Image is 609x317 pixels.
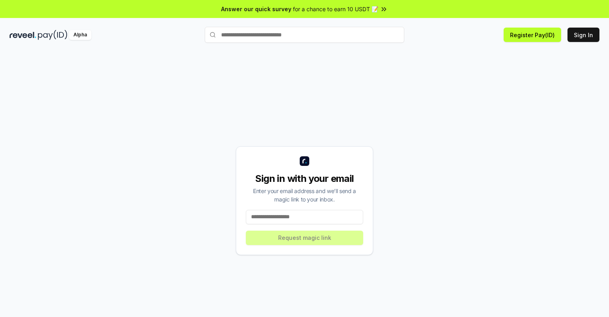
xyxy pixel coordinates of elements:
div: Alpha [69,30,91,40]
img: pay_id [38,30,67,40]
button: Sign In [567,28,599,42]
img: logo_small [300,156,309,166]
span: Answer our quick survey [221,5,291,13]
img: reveel_dark [10,30,36,40]
button: Register Pay(ID) [504,28,561,42]
span: for a chance to earn 10 USDT 📝 [293,5,378,13]
div: Sign in with your email [246,172,363,185]
div: Enter your email address and we’ll send a magic link to your inbox. [246,187,363,203]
